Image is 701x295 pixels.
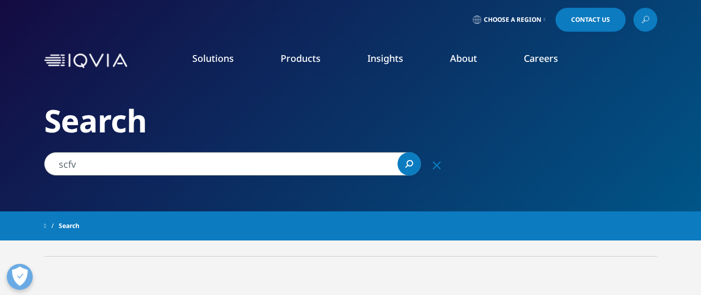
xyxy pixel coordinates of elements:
a: Solutions [192,52,234,64]
svg: Clear [433,162,441,169]
span: Contact Us [571,17,610,23]
span: Choose a Region [484,16,541,24]
h2: Search [44,101,657,140]
a: Contact Us [555,8,626,32]
a: Careers [524,52,558,64]
a: Products [281,52,321,64]
a: About [450,52,477,64]
input: Search [44,152,421,176]
img: IQVIA Healthcare Information Technology and Pharma Clinical Research Company [44,53,127,69]
a: Insights [367,52,403,64]
div: Clear [425,152,449,177]
svg: Search [405,160,413,168]
a: Search [398,152,421,176]
nav: Primary [131,36,657,85]
button: Open Preferences [7,264,33,290]
span: Search [59,217,80,235]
